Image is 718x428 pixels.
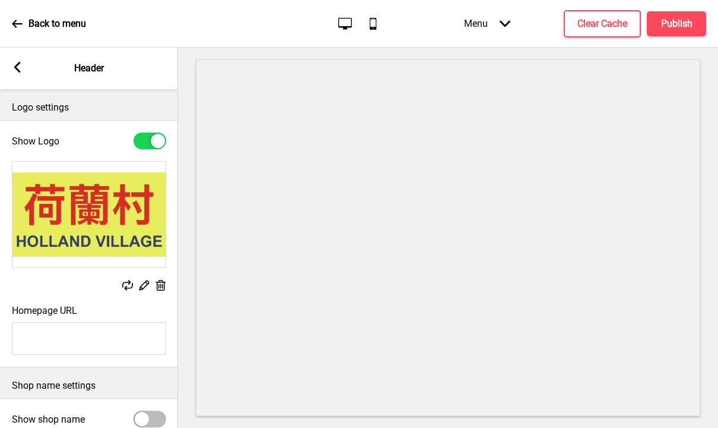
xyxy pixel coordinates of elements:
a: Back to menu [12,8,86,40]
p: Logo settings [12,101,166,114]
p: Back to menu [28,17,86,30]
div: Menu [452,6,522,41]
button: Clear Cache [564,10,641,37]
label: Show Logo [12,136,59,147]
h4: Publish [661,17,692,30]
p: Header [74,62,104,75]
label: Show shop name [12,414,85,425]
button: Publish [647,11,706,36]
h4: Clear Cache [577,17,627,30]
img: Image [12,162,166,267]
label: Homepage URL [12,305,77,316]
p: Shop name settings [12,379,166,392]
